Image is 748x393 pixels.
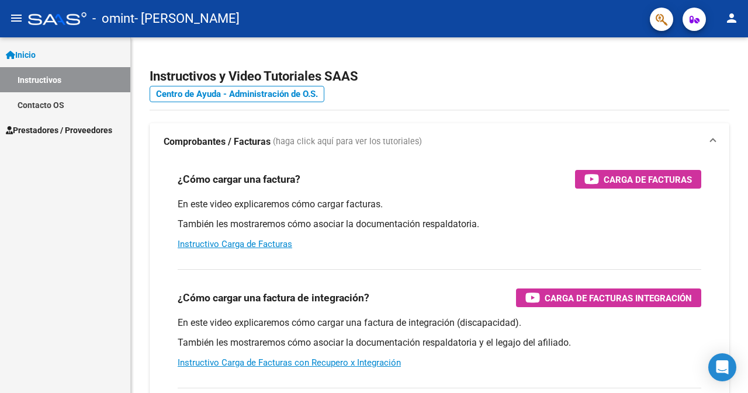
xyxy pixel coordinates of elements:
h3: ¿Cómo cargar una factura? [178,171,300,187]
h3: ¿Cómo cargar una factura de integración? [178,290,369,306]
a: Centro de Ayuda - Administración de O.S. [150,86,324,102]
a: Instructivo Carga de Facturas con Recupero x Integración [178,357,401,368]
button: Carga de Facturas [575,170,701,189]
span: Carga de Facturas Integración [545,291,692,305]
span: - [PERSON_NAME] [134,6,240,32]
mat-icon: menu [9,11,23,25]
strong: Comprobantes / Facturas [164,135,271,148]
p: También les mostraremos cómo asociar la documentación respaldatoria y el legajo del afiliado. [178,336,701,349]
p: En este video explicaremos cómo cargar facturas. [178,198,701,211]
span: Carga de Facturas [604,172,692,187]
p: En este video explicaremos cómo cargar una factura de integración (discapacidad). [178,317,701,329]
span: - omint [92,6,134,32]
p: También les mostraremos cómo asociar la documentación respaldatoria. [178,218,701,231]
span: Inicio [6,48,36,61]
button: Carga de Facturas Integración [516,288,701,307]
h2: Instructivos y Video Tutoriales SAAS [150,65,729,88]
mat-icon: person [725,11,739,25]
mat-expansion-panel-header: Comprobantes / Facturas (haga click aquí para ver los tutoriales) [150,123,729,161]
div: Open Intercom Messenger [708,353,736,381]
a: Instructivo Carga de Facturas [178,239,292,249]
span: (haga click aquí para ver los tutoriales) [273,135,422,148]
span: Prestadores / Proveedores [6,124,112,137]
